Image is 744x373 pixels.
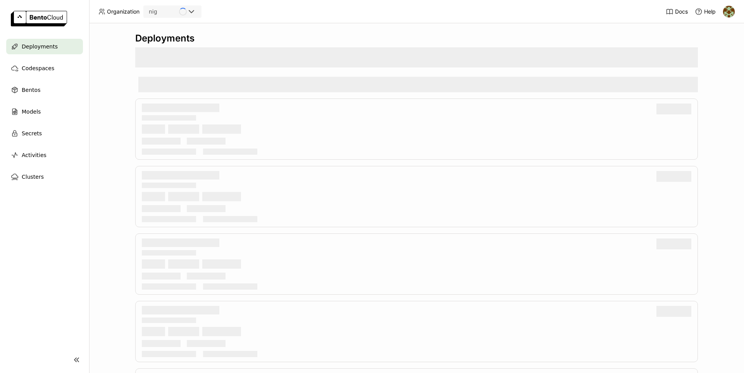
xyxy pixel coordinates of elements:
div: Deployments [135,33,698,44]
a: Docs [666,8,688,16]
span: Docs [675,8,688,15]
span: Models [22,107,41,116]
span: Codespaces [22,64,54,73]
span: Bentos [22,85,40,95]
div: Help [695,8,716,16]
span: Secrets [22,129,42,138]
span: Clusters [22,172,44,181]
a: Secrets [6,126,83,141]
img: logo [11,11,67,26]
a: Activities [6,147,83,163]
span: Activities [22,150,46,160]
img: kanishk soni [723,6,735,17]
a: Bentos [6,82,83,98]
span: Deployments [22,42,58,51]
a: Clusters [6,169,83,185]
span: Organization [107,8,139,15]
div: nig [149,8,157,16]
a: Models [6,104,83,119]
input: Selected nig. [158,8,159,16]
span: Help [704,8,716,15]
